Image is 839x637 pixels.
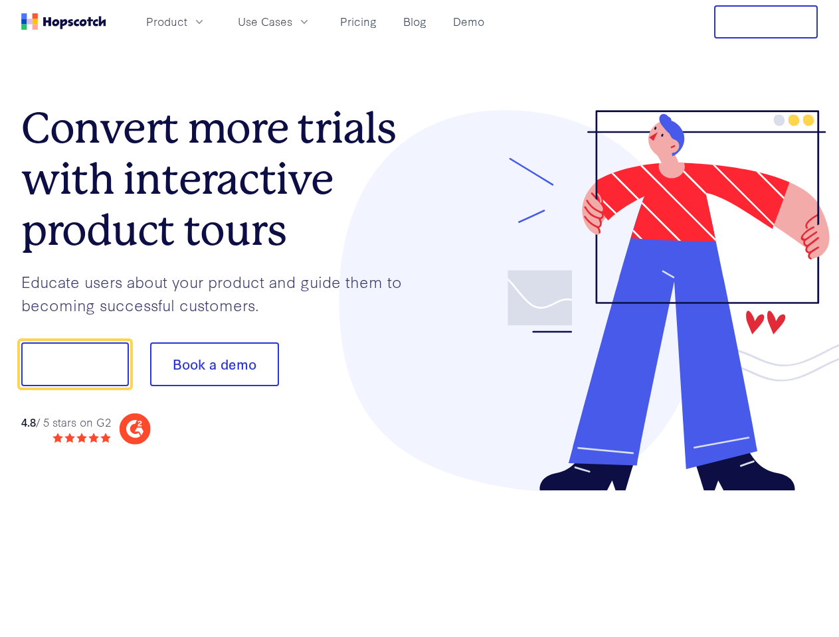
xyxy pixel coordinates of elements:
a: Blog [398,11,432,33]
a: Pricing [335,11,382,33]
button: Free Trial [714,5,818,38]
span: Use Cases [238,13,292,30]
p: Educate users about your product and guide them to becoming successful customers. [21,270,420,316]
button: Product [138,11,214,33]
a: Home [21,13,106,30]
strong: 4.8 [21,414,36,429]
button: Show me! [21,342,129,386]
a: Demo [448,11,490,33]
h1: Convert more trials with interactive product tours [21,103,420,255]
button: Use Cases [230,11,319,33]
span: Product [146,13,187,30]
div: / 5 stars on G2 [21,414,111,431]
button: Book a demo [150,342,279,386]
